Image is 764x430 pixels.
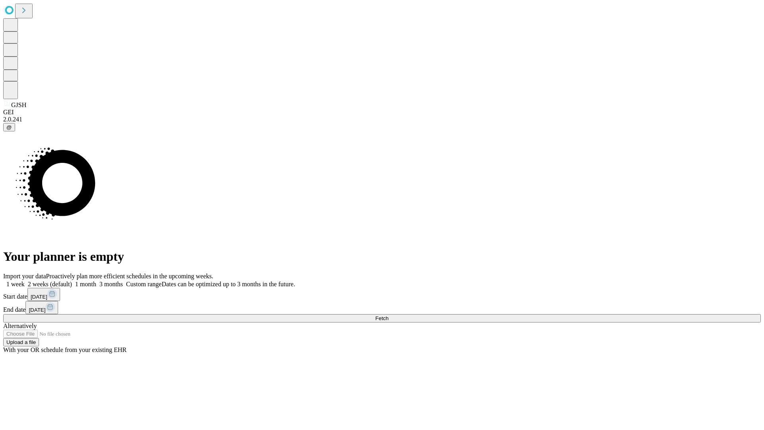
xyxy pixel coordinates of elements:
span: [DATE] [29,307,45,313]
span: GJSH [11,102,26,108]
span: Dates can be optimized up to 3 months in the future. [162,281,295,287]
div: GEI [3,109,761,116]
span: Import your data [3,273,46,279]
button: [DATE] [27,288,60,301]
span: 1 month [75,281,96,287]
span: With your OR schedule from your existing EHR [3,346,127,353]
div: End date [3,301,761,314]
button: @ [3,123,15,131]
span: Proactively plan more efficient schedules in the upcoming weeks. [46,273,213,279]
span: 1 week [6,281,25,287]
h1: Your planner is empty [3,249,761,264]
span: Alternatively [3,322,37,329]
span: [DATE] [31,294,47,300]
span: 3 months [99,281,123,287]
button: Upload a file [3,338,39,346]
button: [DATE] [25,301,58,314]
span: 2 weeks (default) [28,281,72,287]
span: Custom range [126,281,162,287]
div: 2.0.241 [3,116,761,123]
div: Start date [3,288,761,301]
span: Fetch [375,315,388,321]
span: @ [6,124,12,130]
button: Fetch [3,314,761,322]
